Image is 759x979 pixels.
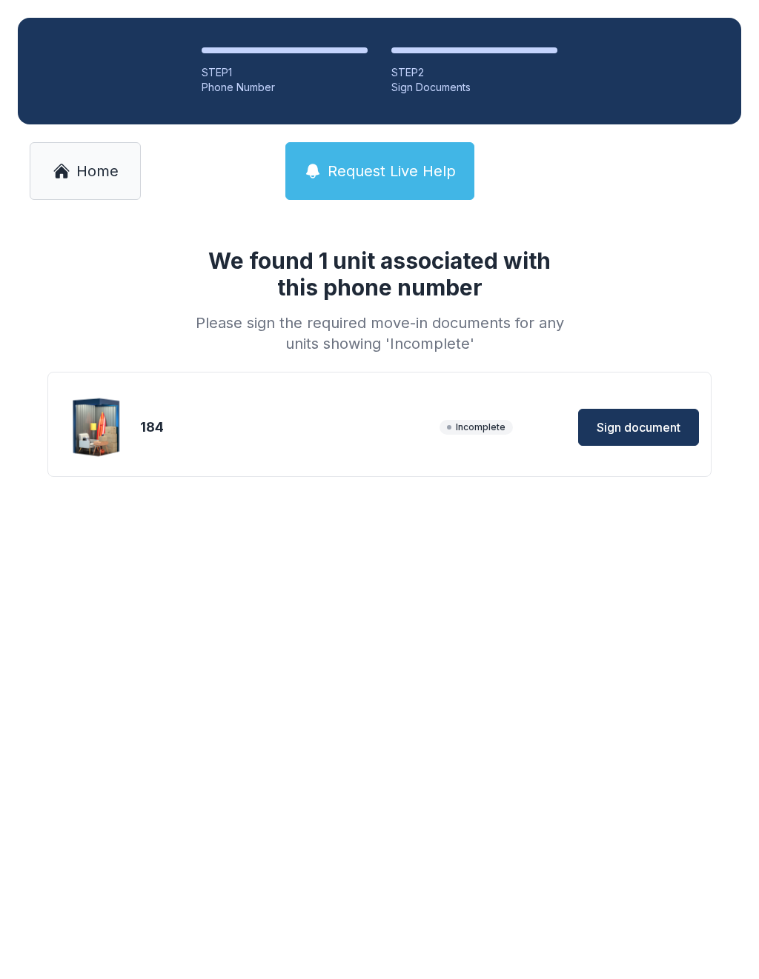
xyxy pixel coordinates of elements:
[391,65,557,80] div: STEP 2
[597,418,680,436] span: Sign document
[202,80,368,95] div: Phone Number
[391,80,557,95] div: Sign Documents
[440,420,513,435] span: Incomplete
[202,65,368,80] div: STEP 1
[190,247,569,301] h1: We found 1 unit associated with this phone number
[190,313,569,354] div: Please sign the required move-in documents for any units showing 'Incomplete'
[76,161,119,181] span: Home
[140,417,434,438] div: 184
[328,161,456,181] span: Request Live Help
